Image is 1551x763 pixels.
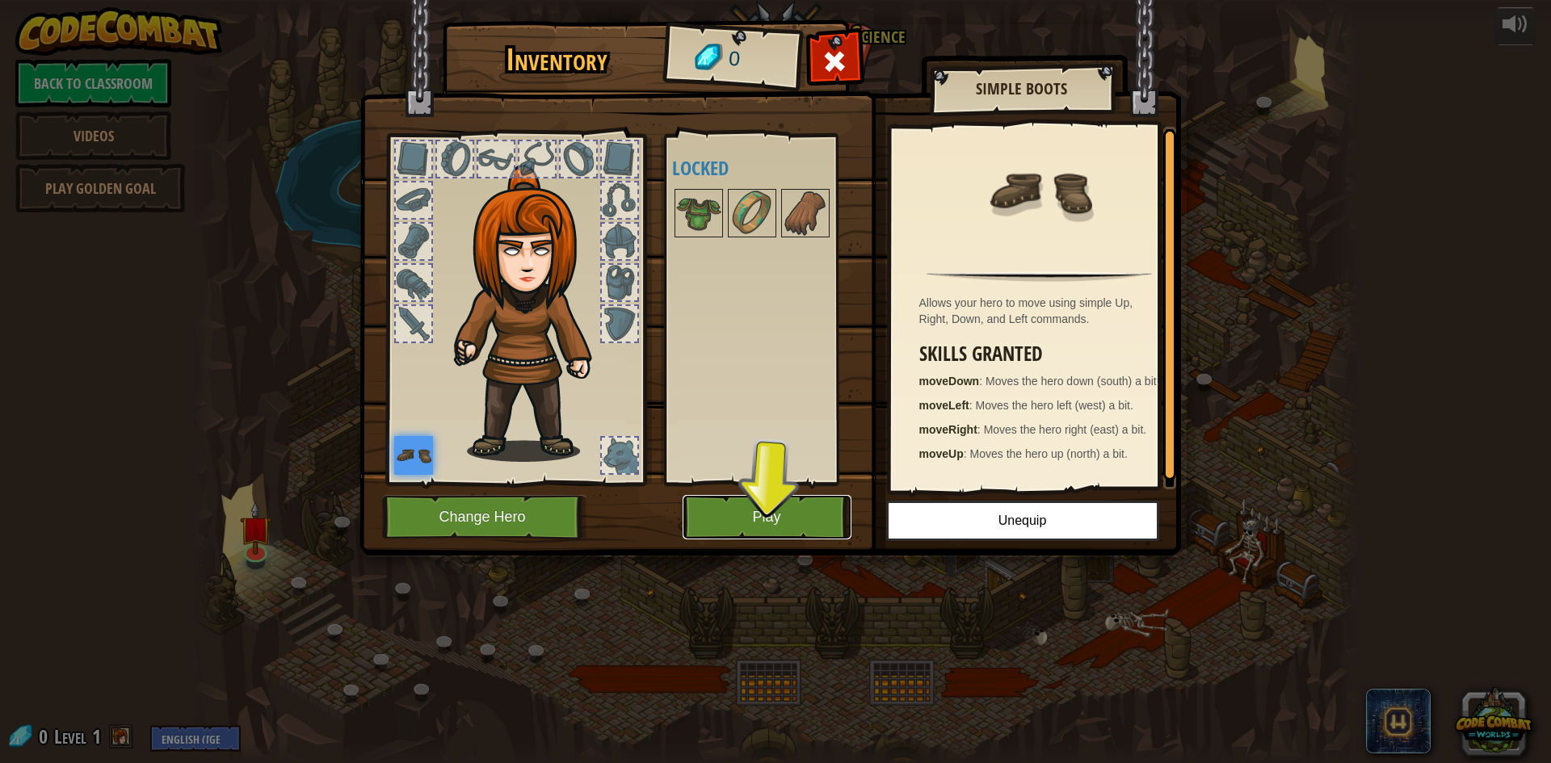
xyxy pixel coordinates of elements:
[984,423,1147,436] span: Moves the hero right (east) a bit.
[447,165,620,462] img: hair_f2.png
[969,399,976,412] span: :
[976,399,1133,412] span: Moves the hero left (west) a bit.
[683,495,851,539] button: Play
[986,375,1160,388] span: Moves the hero down (south) a bit.
[729,191,775,236] img: portrait.png
[783,191,828,236] img: portrait.png
[919,375,980,388] strong: moveDown
[964,447,970,460] span: :
[977,423,984,436] span: :
[886,501,1159,541] button: Unequip
[672,157,875,178] h4: Locked
[394,436,433,475] img: portrait.png
[382,495,587,539] button: Change Hero
[946,80,1098,98] h2: Simple Boots
[919,399,969,412] strong: moveLeft
[919,447,964,460] strong: moveUp
[727,44,741,74] span: 0
[676,191,721,236] img: portrait.png
[987,139,1092,244] img: portrait.png
[454,43,660,77] h1: Inventory
[927,271,1151,282] img: hr.png
[919,343,1168,365] h3: Skills Granted
[919,295,1168,327] div: Allows your hero to move using simple Up, Right, Down, and Left commands.
[979,375,986,388] span: :
[919,423,977,436] strong: moveRight
[970,447,1128,460] span: Moves the hero up (north) a bit.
